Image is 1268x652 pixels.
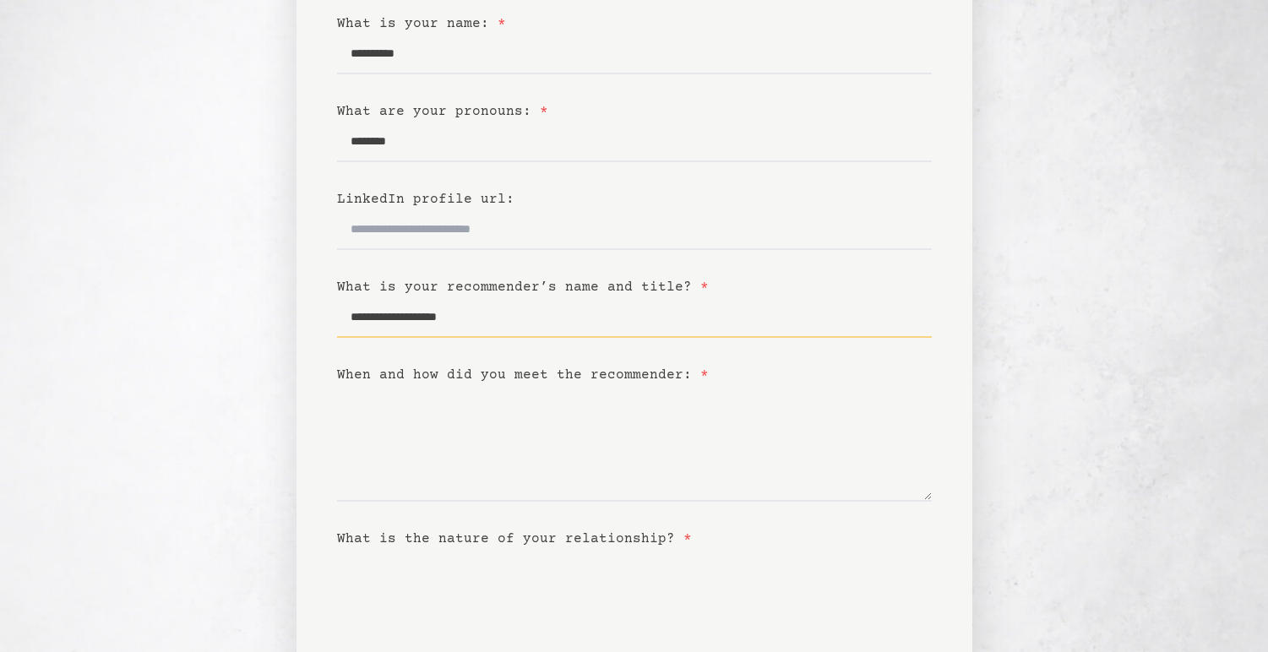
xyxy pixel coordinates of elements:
[337,104,548,119] label: What are your pronouns:
[337,531,692,546] label: What is the nature of your relationship?
[337,367,709,383] label: When and how did you meet the recommender:
[337,192,514,207] label: LinkedIn profile url:
[337,16,506,31] label: What is your name:
[337,280,709,295] label: What is your recommender’s name and title?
